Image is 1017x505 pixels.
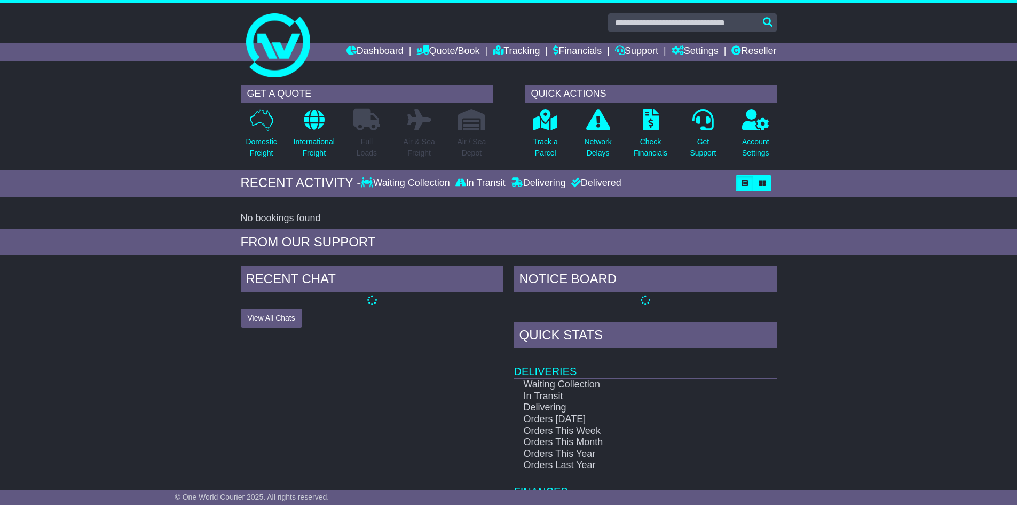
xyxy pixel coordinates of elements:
[584,108,612,165] a: NetworkDelays
[731,43,776,61] a: Reseller
[346,43,404,61] a: Dashboard
[241,175,361,191] div: RECENT ACTIVITY -
[416,43,479,61] a: Quote/Book
[404,136,435,159] p: Air & Sea Freight
[514,437,739,448] td: Orders This Month
[508,177,569,189] div: Delivering
[672,43,719,61] a: Settings
[514,391,739,402] td: In Transit
[493,43,540,61] a: Tracking
[633,108,668,165] a: CheckFinancials
[246,136,277,159] p: Domestic Freight
[175,493,329,501] span: © One World Courier 2025. All rights reserved.
[514,351,777,378] td: Deliveries
[553,43,602,61] a: Financials
[514,471,777,499] td: Finances
[241,235,777,250] div: FROM OUR SUPPORT
[514,460,739,471] td: Orders Last Year
[514,266,777,295] div: NOTICE BOARD
[453,177,508,189] div: In Transit
[241,266,503,295] div: RECENT CHAT
[584,136,611,159] p: Network Delays
[525,85,777,103] div: QUICK ACTIONS
[569,177,621,189] div: Delivered
[514,414,739,425] td: Orders [DATE]
[514,322,777,351] div: Quick Stats
[294,136,335,159] p: International Freight
[533,136,558,159] p: Track a Parcel
[514,448,739,460] td: Orders This Year
[742,136,769,159] p: Account Settings
[514,402,739,414] td: Delivering
[742,108,770,165] a: AccountSettings
[241,309,302,328] button: View All Chats
[690,136,716,159] p: Get Support
[514,378,739,391] td: Waiting Collection
[293,108,335,165] a: InternationalFreight
[245,108,277,165] a: DomesticFreight
[689,108,716,165] a: GetSupport
[514,425,739,437] td: Orders This Week
[241,213,777,224] div: No bookings found
[361,177,452,189] div: Waiting Collection
[634,136,667,159] p: Check Financials
[241,85,493,103] div: GET A QUOTE
[615,43,658,61] a: Support
[458,136,486,159] p: Air / Sea Depot
[533,108,558,165] a: Track aParcel
[353,136,380,159] p: Full Loads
